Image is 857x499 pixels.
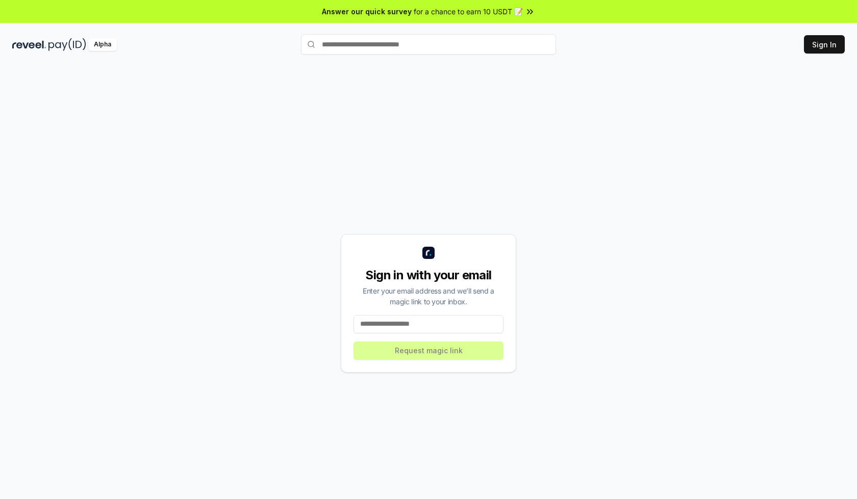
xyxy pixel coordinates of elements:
[354,267,503,283] div: Sign in with your email
[322,6,412,17] span: Answer our quick survey
[804,35,845,54] button: Sign In
[354,285,503,307] div: Enter your email address and we’ll send a magic link to your inbox.
[414,6,523,17] span: for a chance to earn 10 USDT 📝
[48,38,86,51] img: pay_id
[12,38,46,51] img: reveel_dark
[422,247,435,259] img: logo_small
[88,38,117,51] div: Alpha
